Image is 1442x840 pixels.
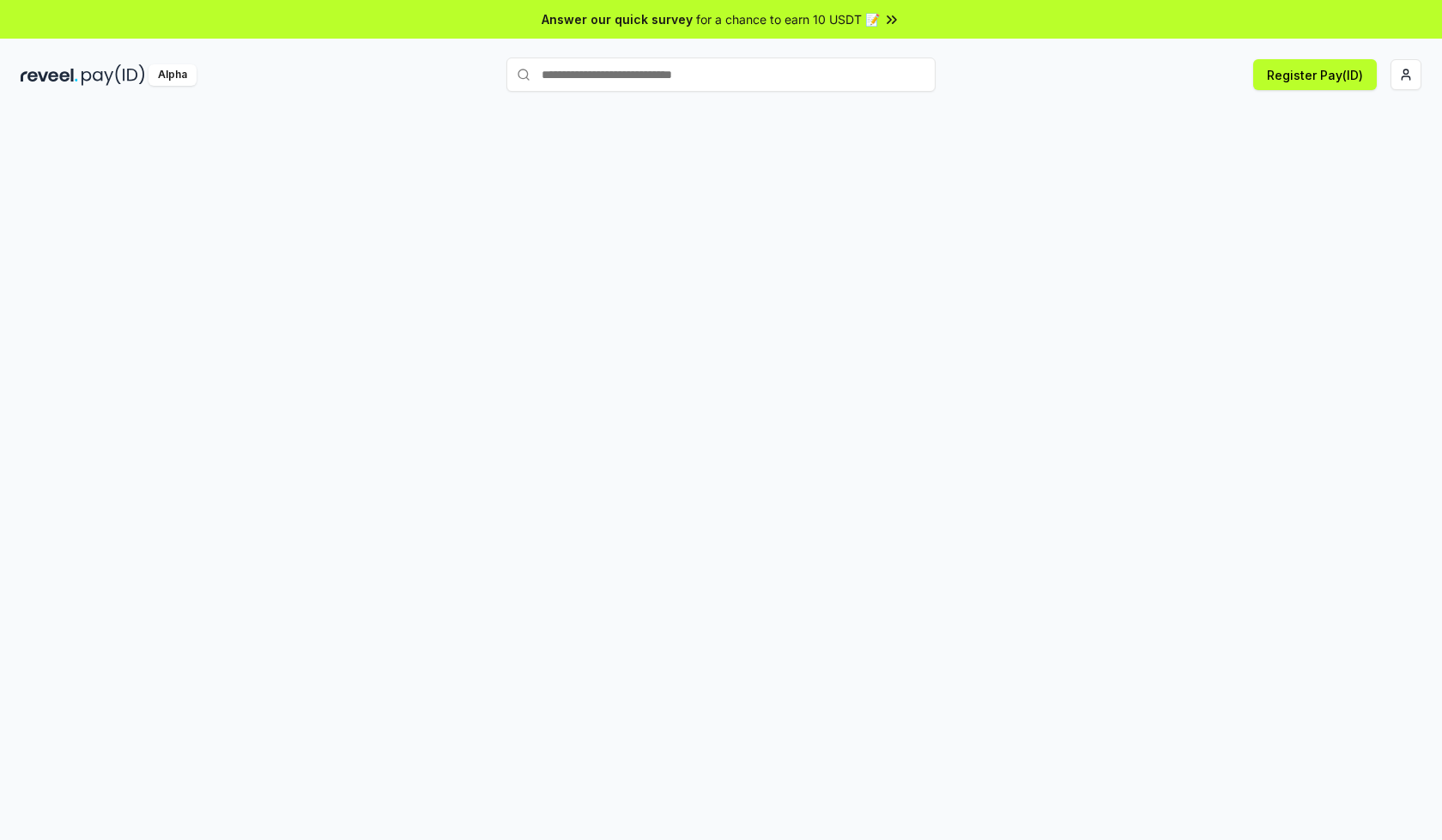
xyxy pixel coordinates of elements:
span: Answer our quick survey [542,10,693,28]
div: Alpha [148,64,197,86]
button: Register Pay(ID) [1253,59,1377,90]
span: for a chance to earn 10 USDT 📝 [696,10,880,28]
img: pay_id [82,64,145,86]
img: reveel_dark [21,64,78,86]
